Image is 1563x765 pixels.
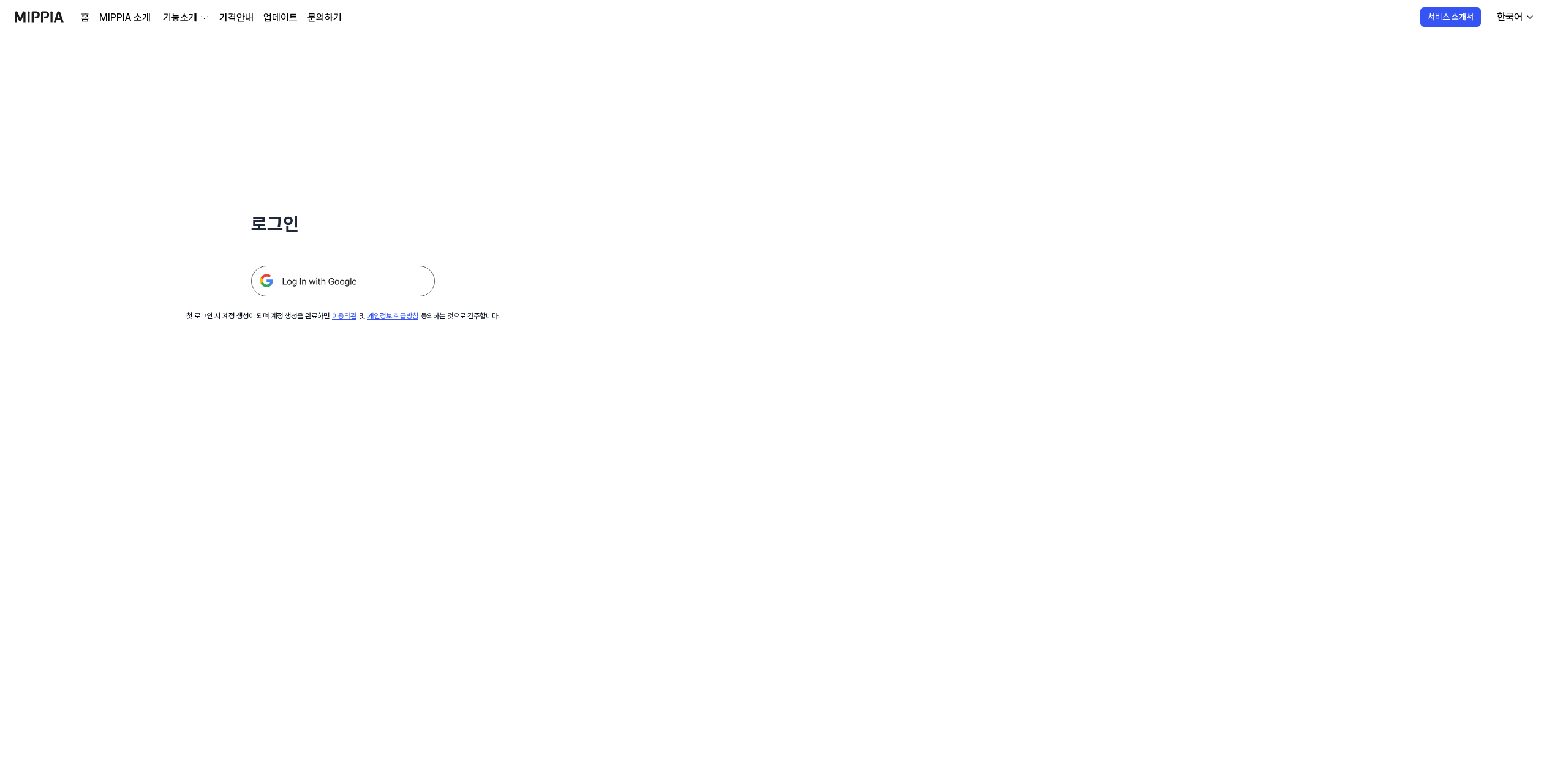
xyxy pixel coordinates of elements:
a: 가격안내 [219,10,254,25]
a: 문의하기 [307,10,342,25]
div: 기능소개 [160,10,200,25]
a: 홈 [81,10,89,25]
a: 이용약관 [332,312,356,320]
div: 첫 로그인 시 계정 생성이 되며 계정 생성을 완료하면 및 동의하는 것으로 간주합니다. [186,311,500,322]
button: 기능소개 [160,10,209,25]
div: 한국어 [1494,10,1525,24]
img: 구글 로그인 버튼 [251,266,435,296]
button: 한국어 [1487,5,1542,29]
a: MIPPIA 소개 [99,10,151,25]
button: 서비스 소개서 [1420,7,1481,27]
a: 업데이트 [263,10,298,25]
a: 개인정보 취급방침 [367,312,418,320]
h1: 로그인 [251,211,435,236]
